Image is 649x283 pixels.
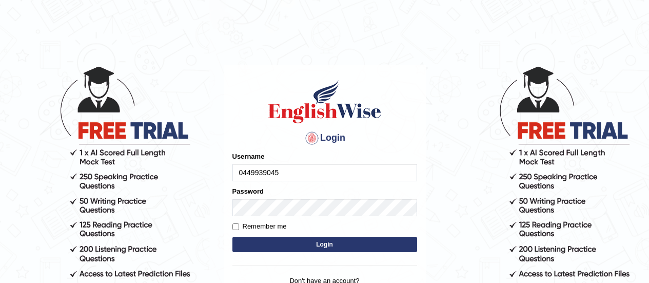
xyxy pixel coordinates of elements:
input: Remember me [232,223,239,230]
h4: Login [232,130,417,146]
label: Remember me [232,221,287,232]
button: Login [232,237,417,252]
label: Password [232,186,264,196]
img: Logo of English Wise sign in for intelligent practice with AI [266,79,383,125]
label: Username [232,152,265,161]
